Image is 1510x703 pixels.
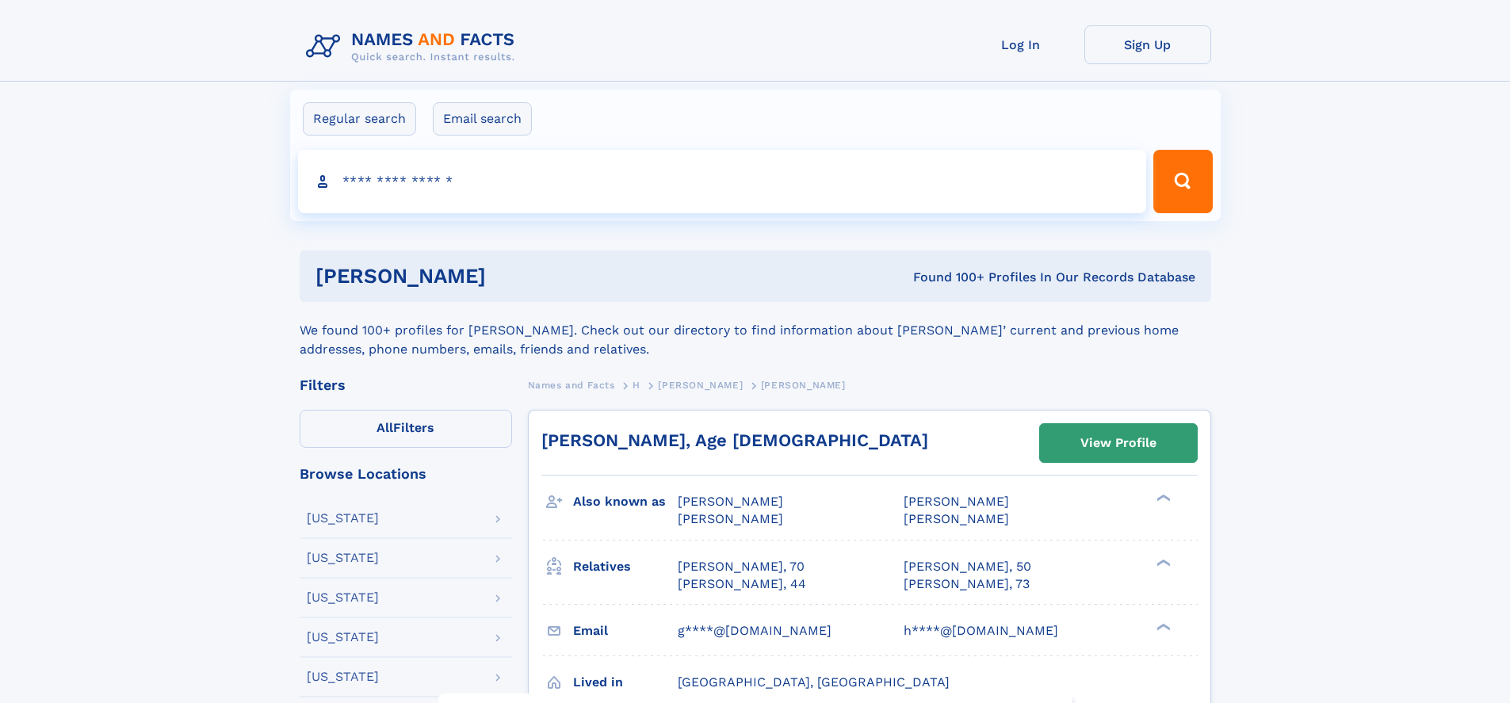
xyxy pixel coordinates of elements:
[658,375,743,395] a: [PERSON_NAME]
[904,511,1009,526] span: [PERSON_NAME]
[573,553,678,580] h3: Relatives
[300,25,528,68] img: Logo Names and Facts
[573,669,678,696] h3: Lived in
[573,617,678,644] h3: Email
[1080,425,1156,461] div: View Profile
[433,102,532,136] label: Email search
[678,558,805,575] a: [PERSON_NAME], 70
[300,378,512,392] div: Filters
[699,269,1195,286] div: Found 100+ Profiles In Our Records Database
[300,302,1211,359] div: We found 100+ profiles for [PERSON_NAME]. Check out our directory to find information about [PERS...
[307,512,379,525] div: [US_STATE]
[904,558,1031,575] a: [PERSON_NAME], 50
[633,380,640,391] span: H
[573,488,678,515] h3: Also known as
[298,150,1147,213] input: search input
[658,380,743,391] span: [PERSON_NAME]
[1153,557,1172,567] div: ❯
[303,102,416,136] label: Regular search
[528,375,615,395] a: Names and Facts
[300,467,512,481] div: Browse Locations
[904,494,1009,509] span: [PERSON_NAME]
[541,430,928,450] a: [PERSON_NAME], Age [DEMOGRAPHIC_DATA]
[377,420,393,435] span: All
[315,266,700,286] h1: [PERSON_NAME]
[678,511,783,526] span: [PERSON_NAME]
[1153,621,1172,632] div: ❯
[678,494,783,509] span: [PERSON_NAME]
[678,575,806,593] a: [PERSON_NAME], 44
[904,575,1030,593] a: [PERSON_NAME], 73
[1084,25,1211,64] a: Sign Up
[307,591,379,604] div: [US_STATE]
[678,674,950,690] span: [GEOGRAPHIC_DATA], [GEOGRAPHIC_DATA]
[958,25,1084,64] a: Log In
[307,671,379,683] div: [US_STATE]
[300,410,512,448] label: Filters
[633,375,640,395] a: H
[1153,493,1172,503] div: ❯
[307,552,379,564] div: [US_STATE]
[1040,424,1197,462] a: View Profile
[1153,150,1212,213] button: Search Button
[761,380,846,391] span: [PERSON_NAME]
[307,631,379,644] div: [US_STATE]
